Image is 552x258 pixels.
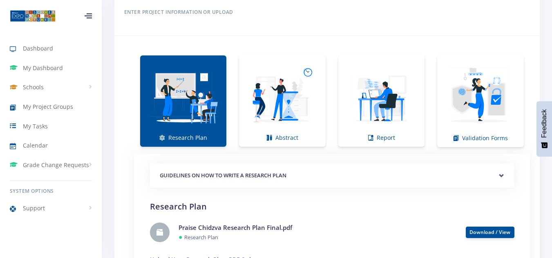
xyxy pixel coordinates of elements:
span: ● [179,232,183,241]
h2: Research Plan [150,201,514,213]
a: Research Plan [140,55,226,147]
span: Schools [23,83,44,91]
img: Validation Forms [444,60,517,134]
a: Abstract [239,55,325,147]
span: My Tasks [23,122,48,130]
span: Feedback [541,109,548,138]
h5: GUIDELINES ON HOW TO WRITE A RESEARCH PLAN [160,172,504,180]
span: My Dashboard [23,64,63,72]
span: My Project Groups [23,102,73,111]
a: Validation Forms [437,55,524,147]
small: Research Plan [184,234,218,241]
h6: System Options [10,187,92,195]
a: Download / View [469,229,511,236]
button: Feedback - Show survey [536,101,552,157]
img: Research Plan [147,60,220,133]
span: Grade Change Requests [23,161,89,169]
button: Download / View [466,227,514,238]
h6: Enter Project Information or Upload [124,7,530,18]
span: Dashboard [23,44,53,53]
span: Support [23,204,45,212]
a: Report [338,55,425,147]
img: Abstract [246,60,319,133]
a: Praise Chidzva Research Plan Final.pdf [179,223,292,232]
img: ... [10,9,56,22]
img: Report [345,60,418,133]
span: Calendar [23,141,48,150]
